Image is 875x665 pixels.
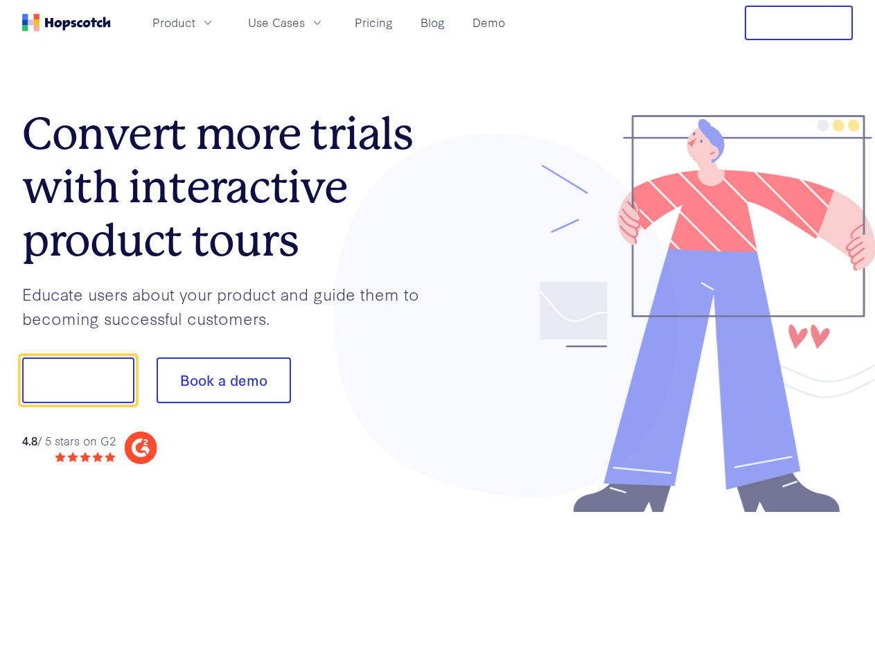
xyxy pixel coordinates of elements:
[22,282,438,330] p: Educate users about your product and guide them to becoming successful customers.
[349,11,398,34] a: Pricing
[22,107,438,267] h1: Convert more trials with interactive product tours
[22,14,111,31] a: Home
[144,11,223,34] button: Product
[248,14,305,31] span: Use Cases
[22,432,116,450] div: / 5 stars on G2
[415,11,450,34] a: Blog
[240,11,333,34] button: Use Cases
[22,357,134,403] button: Show me!
[157,357,291,403] button: Book a demo
[22,432,37,448] strong: 4.8
[467,11,511,34] a: Demo
[152,14,195,31] span: Product
[745,6,853,40] button: Free Trial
